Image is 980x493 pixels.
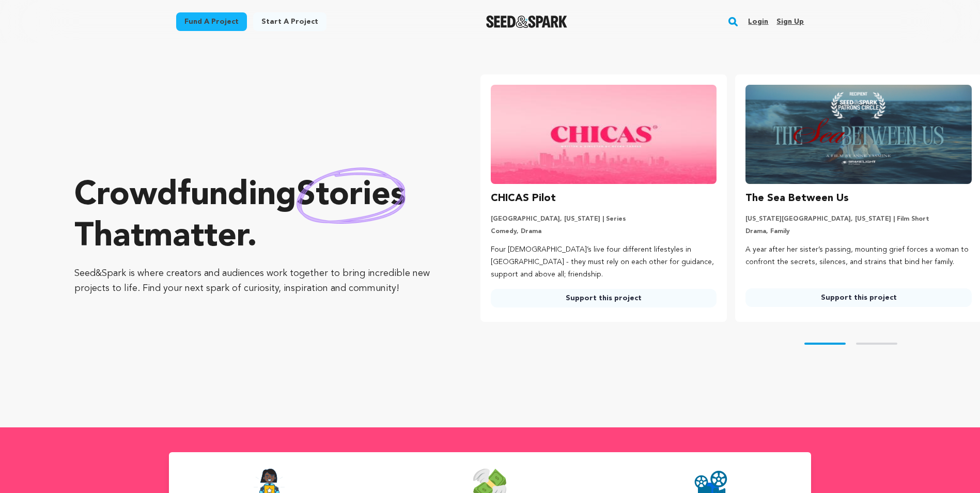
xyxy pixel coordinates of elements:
p: Drama, Family [745,227,972,236]
a: Support this project [491,289,717,307]
img: hand sketched image [297,167,406,224]
p: Four [DEMOGRAPHIC_DATA]’s live four different lifestyles in [GEOGRAPHIC_DATA] - they must rely on... [491,244,717,281]
a: Seed&Spark Homepage [486,16,567,28]
p: [US_STATE][GEOGRAPHIC_DATA], [US_STATE] | Film Short [745,215,972,223]
a: Support this project [745,288,972,307]
img: CHICAS Pilot image [491,85,717,184]
p: [GEOGRAPHIC_DATA], [US_STATE] | Series [491,215,717,223]
a: Fund a project [176,12,247,31]
a: Login [748,13,768,30]
p: Comedy, Drama [491,227,717,236]
img: The Sea Between Us image [745,85,972,184]
img: Seed&Spark Logo Dark Mode [486,16,567,28]
a: Sign up [776,13,804,30]
h3: CHICAS Pilot [491,190,556,207]
p: Seed&Spark is where creators and audiences work together to bring incredible new projects to life... [74,266,439,296]
p: A year after her sister’s passing, mounting grief forces a woman to confront the secrets, silence... [745,244,972,269]
span: matter [144,221,247,254]
h3: The Sea Between Us [745,190,849,207]
a: Start a project [253,12,326,31]
p: Crowdfunding that . [74,175,439,258]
